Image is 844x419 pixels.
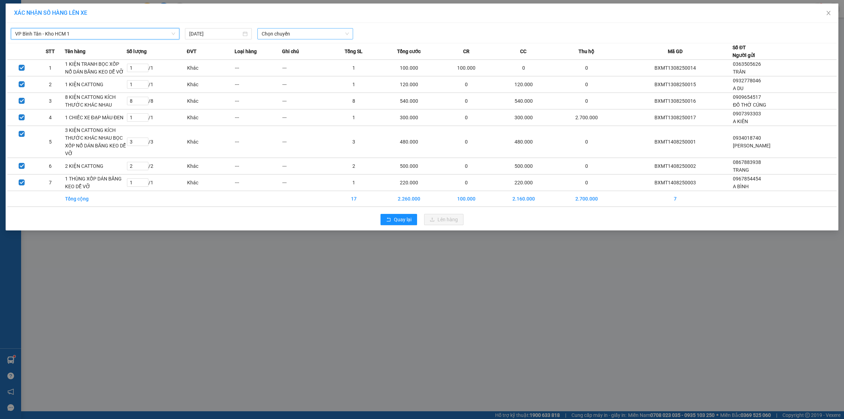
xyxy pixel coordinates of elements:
[378,174,441,191] td: 220.000
[187,76,235,93] td: Khác
[555,174,618,191] td: 0
[378,76,441,93] td: 120.000
[189,30,241,38] input: 14/08/2025
[127,76,187,93] td: / 1
[187,174,235,191] td: Khác
[187,93,235,109] td: Khác
[424,214,463,225] button: uploadLên hàng
[733,94,761,100] span: 0909654517
[618,174,733,191] td: BXMT1408250003
[187,60,235,76] td: Khác
[330,60,378,76] td: 1
[235,109,282,126] td: ---
[127,47,147,55] span: Số lượng
[282,174,330,191] td: ---
[441,76,492,93] td: 0
[282,158,330,174] td: ---
[555,109,618,126] td: 2.700.000
[127,109,187,126] td: / 1
[36,60,64,76] td: 1
[127,60,187,76] td: / 1
[578,47,594,55] span: Thu hộ
[36,93,64,109] td: 3
[330,126,378,158] td: 3
[381,214,417,225] button: rollbackQuay lại
[441,109,492,126] td: 0
[262,28,349,39] span: Chọn chuyến
[733,61,761,67] span: 0363505626
[235,93,282,109] td: ---
[378,158,441,174] td: 500.000
[235,174,282,191] td: ---
[492,76,555,93] td: 120.000
[520,47,526,55] span: CC
[330,76,378,93] td: 1
[19,15,37,21] strong: CSKH:
[187,126,235,158] td: Khác
[127,93,187,109] td: / 8
[65,93,127,109] td: 8 KIỆN CATTONG KÍCH THƯỚC KHÁC NHAU
[492,93,555,109] td: 540.000
[733,85,743,91] span: A DU
[492,174,555,191] td: 220.000
[733,69,746,75] span: TRÂN
[555,93,618,109] td: 0
[492,158,555,174] td: 500.000
[282,60,330,76] td: ---
[282,47,299,55] span: Ghi chú
[235,47,257,55] span: Loại hàng
[733,102,766,108] span: ĐỒ THỜ CÚNG
[50,3,142,13] strong: PHIẾU DÁN LÊN HÀNG
[378,126,441,158] td: 480.000
[330,158,378,174] td: 2
[378,93,441,109] td: 540.000
[618,93,733,109] td: BXMT1308250016
[235,76,282,93] td: ---
[65,126,127,158] td: 3 KIỆN CATTONG KÍCH THƯỚC KHÁC NHAU BỌC XỐP NỔ DÁN BĂNG KEO DỄ VỠ
[282,109,330,126] td: ---
[127,174,187,191] td: / 1
[330,174,378,191] td: 1
[65,191,127,207] td: Tổng cộng
[36,126,64,158] td: 5
[555,76,618,93] td: 0
[330,93,378,109] td: 8
[733,78,761,83] span: 0932778046
[733,135,761,141] span: 0934018740
[733,143,771,148] span: [PERSON_NAME]
[187,109,235,126] td: Khác
[282,126,330,158] td: ---
[492,109,555,126] td: 300.000
[3,38,108,47] span: Mã đơn: BXMT1408250013
[187,47,197,55] span: ĐVT
[618,158,733,174] td: BXMT1408250002
[618,126,733,158] td: BXMT1408250001
[397,47,421,55] span: Tổng cước
[378,109,441,126] td: 300.000
[826,10,831,16] span: close
[733,111,761,116] span: 0907393303
[378,191,441,207] td: 2.260.000
[733,184,749,189] span: A BÌNH
[3,15,53,27] span: [PHONE_NUMBER]
[618,60,733,76] td: BXMT1308250014
[618,76,733,93] td: BXMT1308250015
[36,76,64,93] td: 2
[235,126,282,158] td: ---
[36,109,64,126] td: 4
[56,15,140,28] span: CÔNG TY TNHH CHUYỂN PHÁT NHANH BẢO AN
[36,174,64,191] td: 7
[492,126,555,158] td: 480.000
[345,47,363,55] span: Tổng SL
[65,47,85,55] span: Tên hàng
[65,60,127,76] td: 1 KIỆN TRANH BỌC XỐP NỔ DÁN BĂNG KEO DỄ VỠ
[46,47,55,55] span: STT
[65,109,127,126] td: 1 CHIẾC XE ĐẠP MÀU ĐEN
[668,47,683,55] span: Mã GD
[127,158,187,174] td: / 2
[36,158,64,174] td: 6
[555,126,618,158] td: 0
[127,126,187,158] td: / 3
[618,191,733,207] td: 7
[618,109,733,126] td: BXMT1308250017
